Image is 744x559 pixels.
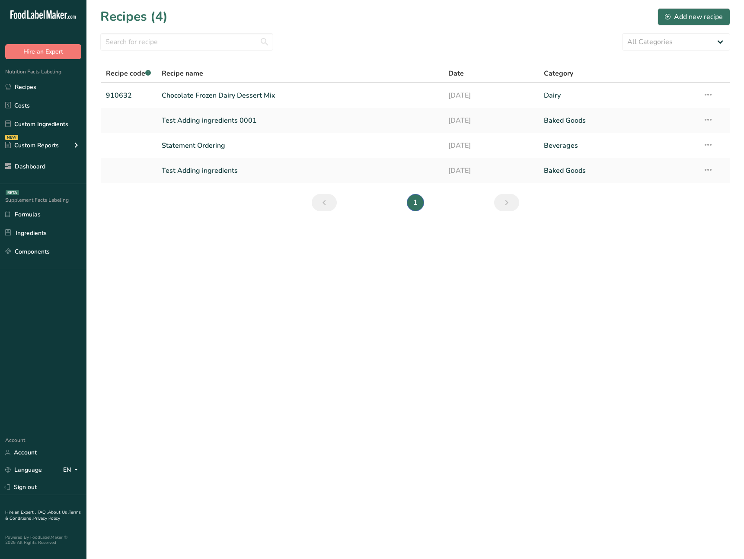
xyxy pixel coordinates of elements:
[63,465,81,475] div: EN
[665,12,723,22] div: Add new recipe
[544,111,693,130] a: Baked Goods
[5,462,42,477] a: Language
[100,33,273,51] input: Search for recipe
[106,86,151,105] a: 910632
[448,86,533,105] a: [DATE]
[100,7,168,26] h1: Recipes (4)
[162,137,438,155] a: Statement Ordering
[5,509,81,521] a: Terms & Conditions .
[544,68,573,79] span: Category
[6,190,19,195] div: BETA
[448,137,533,155] a: [DATE]
[162,111,438,130] a: Test Adding ingredients 0001
[5,141,59,150] div: Custom Reports
[448,68,464,79] span: Date
[162,86,438,105] a: Chocolate Frozen Dairy Dessert Mix
[494,194,519,211] a: Next page
[312,194,337,211] a: Previous page
[38,509,48,515] a: FAQ .
[544,86,693,105] a: Dairy
[5,535,81,545] div: Powered By FoodLabelMaker © 2025 All Rights Reserved
[48,509,69,515] a: About Us .
[162,162,438,180] a: Test Adding ingredients
[544,137,693,155] a: Beverages
[33,515,60,521] a: Privacy Policy
[544,162,693,180] a: Baked Goods
[448,162,533,180] a: [DATE]
[5,509,36,515] a: Hire an Expert .
[658,8,730,25] button: Add new recipe
[448,111,533,130] a: [DATE]
[5,44,81,59] button: Hire an Expert
[106,69,151,78] span: Recipe code
[5,135,18,140] div: NEW
[162,68,203,79] span: Recipe name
